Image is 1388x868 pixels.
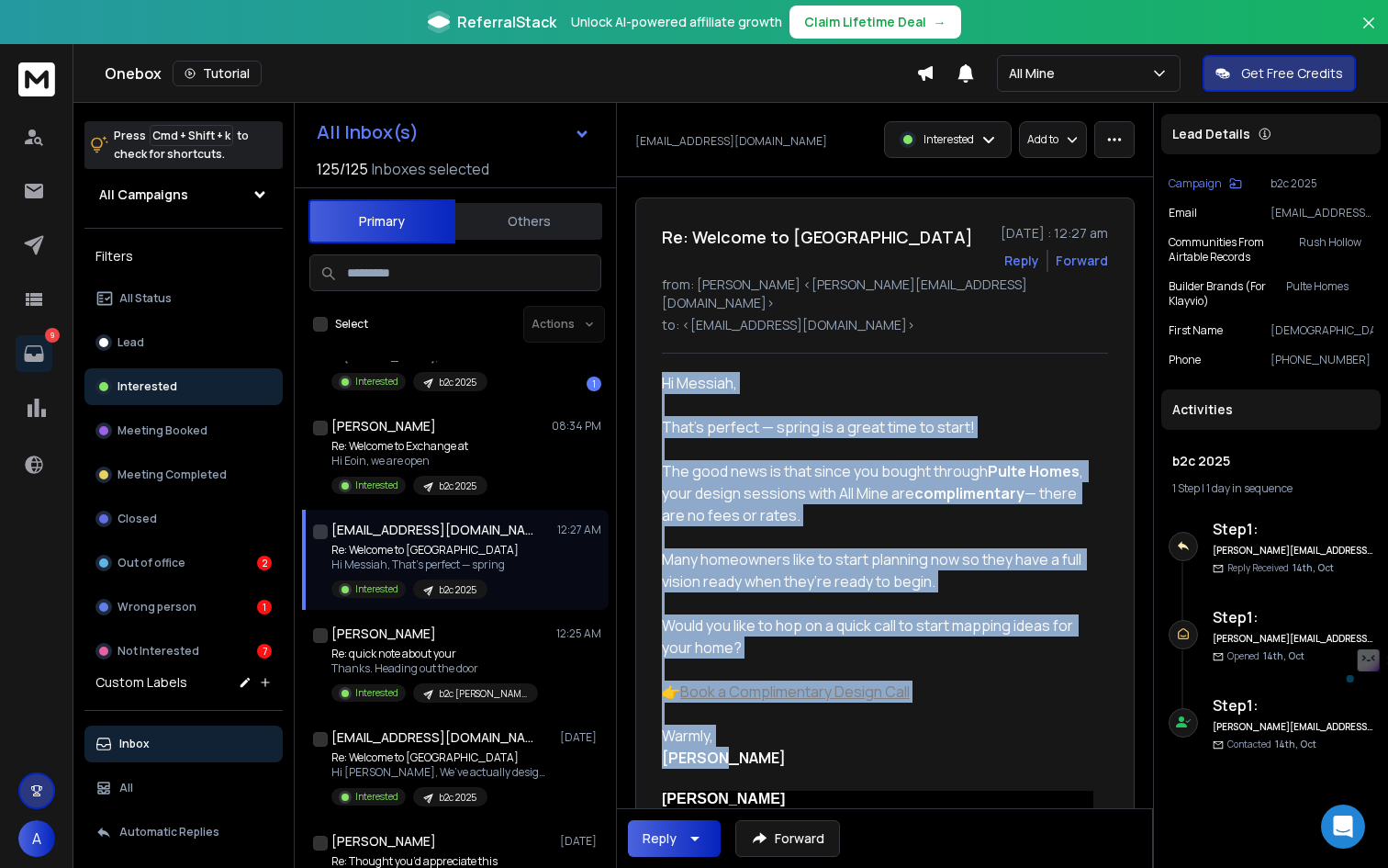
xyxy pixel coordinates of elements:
[1270,176,1373,191] p: b2c 2025
[1027,132,1058,147] p: Add to
[118,335,144,350] p: Lead
[1299,235,1373,265] p: Rush Hollow
[1213,632,1373,646] h6: [PERSON_NAME][EMAIL_ADDRESS][DOMAIN_NAME]
[331,750,552,765] p: Re: Welcome to [GEOGRAPHIC_DATA]
[1241,64,1343,83] p: Get Free Credits
[560,834,601,849] p: [DATE]
[119,825,219,840] p: Automatic Replies
[643,829,677,848] div: Reply
[560,730,601,745] p: [DATE]
[331,832,436,851] h1: [PERSON_NAME]
[84,280,283,317] button: All Status
[45,328,60,343] p: 9
[1161,389,1381,430] div: Activities
[662,807,725,821] strong: Team MINE
[18,820,55,857] button: A
[1169,323,1223,338] p: First Name
[84,545,283,581] button: Out of office2
[118,423,207,438] p: Meeting Booked
[1001,224,1108,242] p: [DATE] : 12:27 am
[114,127,249,163] p: Press to check for shortcuts.
[1169,279,1286,309] p: Builder Brands (For Klayvio)
[317,123,419,141] h1: All Inbox(s)
[331,454,487,468] p: Hi Eoin, we are open
[1172,480,1200,496] span: 1 Step
[439,687,527,701] p: b2c [PERSON_NAME] 2025
[331,543,519,558] p: Re: Welcome to [GEOGRAPHIC_DATA]
[1227,738,1316,751] p: Contacted
[1004,252,1039,270] button: Reply
[150,125,233,146] span: Cmd + Shift + k
[118,556,185,570] p: Out of office
[119,737,150,751] p: Inbox
[988,461,1080,481] strong: Pulte Homes
[1275,738,1316,750] span: 14th, Oct
[1270,353,1373,367] p: [PHONE_NUMBER]
[1263,649,1304,662] span: 14th, Oct
[635,134,827,149] p: [EMAIL_ADDRESS][DOMAIN_NAME]
[556,626,601,641] p: 12:25 AM
[331,765,552,780] p: Hi [PERSON_NAME], We’ve actually designed some
[317,158,368,180] span: 125 / 125
[662,438,1093,526] div: The good news is that since you bought through , your design sessions with All Mine are — there a...
[331,661,538,676] p: Thanks. Heading out the door
[1227,561,1334,575] p: Reply Received
[1227,649,1304,663] p: Opened
[1172,481,1370,496] div: |
[257,600,272,614] div: 1
[1213,694,1373,716] h6: Step 1 :
[914,483,1024,503] strong: complimentary
[1321,805,1365,849] div: Open Intercom Messenger
[118,644,199,659] p: Not Interested
[84,243,283,269] h3: Filters
[934,13,946,31] span: →
[105,61,916,86] div: Onebox
[1270,206,1373,220] p: [EMAIL_ADDRESS][DOMAIN_NAME]
[1206,480,1293,496] span: 1 day in sequence
[331,439,487,454] p: Re: Welcome to Exchange at
[662,725,1093,769] div: Warmly,
[735,820,840,857] button: Forward
[335,317,368,332] label: Select
[1172,452,1370,470] h1: b2c 2025
[355,686,398,700] p: Interested
[439,791,476,805] p: b2c 2025
[439,479,476,493] p: b2c 2025
[95,673,187,692] h3: Custom Labels
[331,728,533,747] h1: [EMAIL_ADDRESS][DOMAIN_NAME]
[99,186,188,204] h1: All Campaigns
[84,633,283,670] button: Not Interested7
[662,224,973,250] h1: Re: Welcome to [GEOGRAPHIC_DATA]
[1203,55,1356,92] button: Get Free Credits
[331,521,533,539] h1: [EMAIL_ADDRESS][DOMAIN_NAME]
[331,625,436,643] h1: [PERSON_NAME]
[355,479,398,492] p: Interested
[662,548,1093,592] div: Many homeowners like to start planning now so they have a full vision ready when they’re ready to...
[355,582,398,596] p: Interested
[1172,125,1250,143] p: Lead Details
[84,412,283,449] button: Meeting Booked
[331,647,538,661] p: Re: quick note about your
[457,11,556,33] span: ReferralStack
[118,468,227,482] p: Meeting Completed
[923,132,974,147] p: Interested
[789,6,961,39] button: Claim Lifetime Deal→
[662,614,1093,659] div: Would you like to hop on a quick call to start mapping ideas for your home?
[173,61,262,86] button: Tutorial
[1169,353,1201,367] p: Phone
[331,558,519,572] p: Hi Messiah, That’s perfect — spring
[628,820,721,857] button: Reply
[1009,64,1062,83] p: All Mine
[1169,235,1299,265] p: Communities From Airtable Records
[557,523,601,537] p: 12:27 AM
[662,316,1108,334] p: to: <[EMAIL_ADDRESS][DOMAIN_NAME]>
[552,419,601,434] p: 08:34 PM
[84,814,283,851] button: Automatic Replies
[587,377,601,391] div: 1
[662,372,1093,394] div: Hi Messiah,
[84,501,283,537] button: Closed
[1213,544,1373,558] h6: [PERSON_NAME][EMAIL_ADDRESS][DOMAIN_NAME]
[331,417,436,435] h1: [PERSON_NAME]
